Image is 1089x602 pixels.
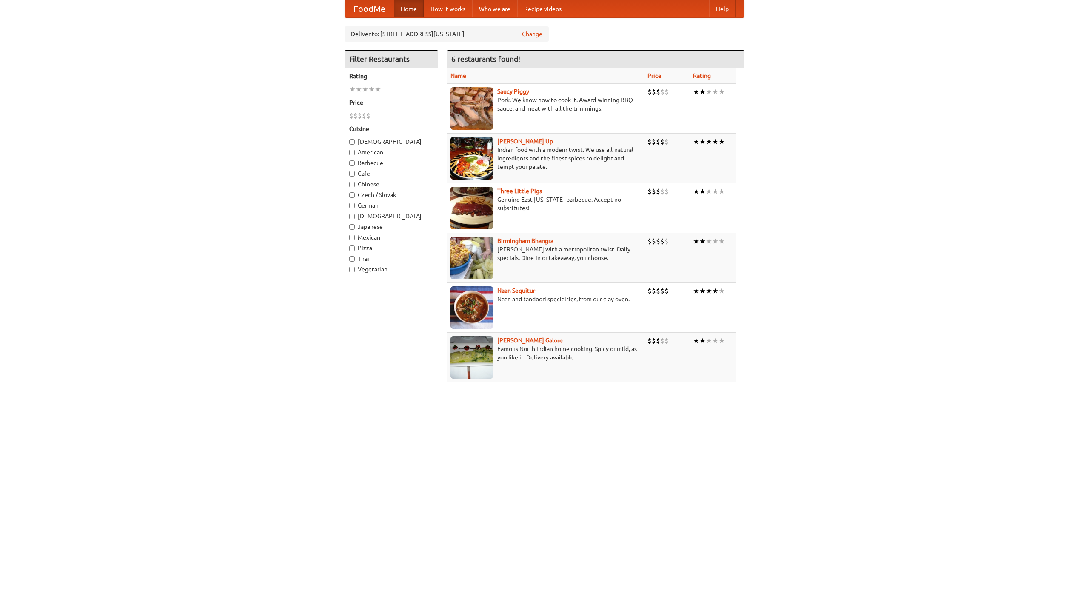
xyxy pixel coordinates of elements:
[693,72,711,79] a: Rating
[718,336,725,345] li: ★
[660,137,664,146] li: $
[656,237,660,246] li: $
[349,182,355,187] input: Chinese
[349,245,355,251] input: Pizza
[497,237,553,244] a: Birmingham Bhangra
[718,137,725,146] li: ★
[652,187,656,196] li: $
[664,336,669,345] li: $
[349,125,433,133] h5: Cuisine
[699,87,706,97] li: ★
[660,87,664,97] li: $
[450,72,466,79] a: Name
[699,336,706,345] li: ★
[497,188,542,194] a: Three Little Pigs
[497,287,535,294] b: Naan Sequitur
[349,265,433,274] label: Vegetarian
[712,87,718,97] li: ★
[451,55,520,63] ng-pluralize: 6 restaurants found!
[358,111,362,120] li: $
[664,87,669,97] li: $
[706,237,712,246] li: ★
[647,87,652,97] li: $
[718,87,725,97] li: ★
[362,111,366,120] li: $
[656,187,660,196] li: $
[656,336,660,345] li: $
[450,87,493,130] img: saucy.jpg
[693,336,699,345] li: ★
[693,187,699,196] li: ★
[349,160,355,166] input: Barbecue
[693,87,699,97] li: ★
[356,85,362,94] li: ★
[497,88,529,95] b: Saucy Piggy
[450,146,641,171] p: Indian food with a modern twist. We use all-natural ingredients and the finest spices to delight ...
[450,195,641,212] p: Genuine East [US_STATE] barbecue. Accept no substitutes!
[647,72,661,79] a: Price
[375,85,381,94] li: ★
[647,286,652,296] li: $
[712,286,718,296] li: ★
[349,72,433,80] h5: Rating
[353,111,358,120] li: $
[450,295,641,303] p: Naan and tandoori specialties, from our clay oven.
[647,336,652,345] li: $
[349,224,355,230] input: Japanese
[349,233,433,242] label: Mexican
[349,256,355,262] input: Thai
[349,192,355,198] input: Czech / Slovak
[522,30,542,38] a: Change
[349,111,353,120] li: $
[349,235,355,240] input: Mexican
[450,237,493,279] img: bhangra.jpg
[349,150,355,155] input: American
[664,286,669,296] li: $
[718,237,725,246] li: ★
[450,137,493,180] img: curryup.jpg
[660,237,664,246] li: $
[424,0,472,17] a: How it works
[450,286,493,329] img: naansequitur.jpg
[349,212,433,220] label: [DEMOGRAPHIC_DATA]
[647,237,652,246] li: $
[664,137,669,146] li: $
[368,85,375,94] li: ★
[706,87,712,97] li: ★
[656,137,660,146] li: $
[450,345,641,362] p: Famous North Indian home cooking. Spicy or mild, as you like it. Delivery available.
[349,98,433,107] h5: Price
[709,0,736,17] a: Help
[699,286,706,296] li: ★
[345,51,438,68] h4: Filter Restaurants
[652,336,656,345] li: $
[349,244,433,252] label: Pizza
[349,137,433,146] label: [DEMOGRAPHIC_DATA]
[497,337,563,344] a: [PERSON_NAME] Galore
[349,201,433,210] label: German
[693,237,699,246] li: ★
[656,286,660,296] li: $
[652,237,656,246] li: $
[718,187,725,196] li: ★
[450,336,493,379] img: currygalore.jpg
[349,148,433,157] label: American
[664,187,669,196] li: $
[660,187,664,196] li: $
[366,111,371,120] li: $
[660,286,664,296] li: $
[349,203,355,208] input: German
[349,180,433,188] label: Chinese
[706,187,712,196] li: ★
[472,0,517,17] a: Who we are
[349,254,433,263] label: Thai
[706,286,712,296] li: ★
[712,336,718,345] li: ★
[712,187,718,196] li: ★
[450,245,641,262] p: [PERSON_NAME] with a metropolitan twist. Daily specials. Dine-in or takeaway, you choose.
[394,0,424,17] a: Home
[699,187,706,196] li: ★
[647,137,652,146] li: $
[517,0,568,17] a: Recipe videos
